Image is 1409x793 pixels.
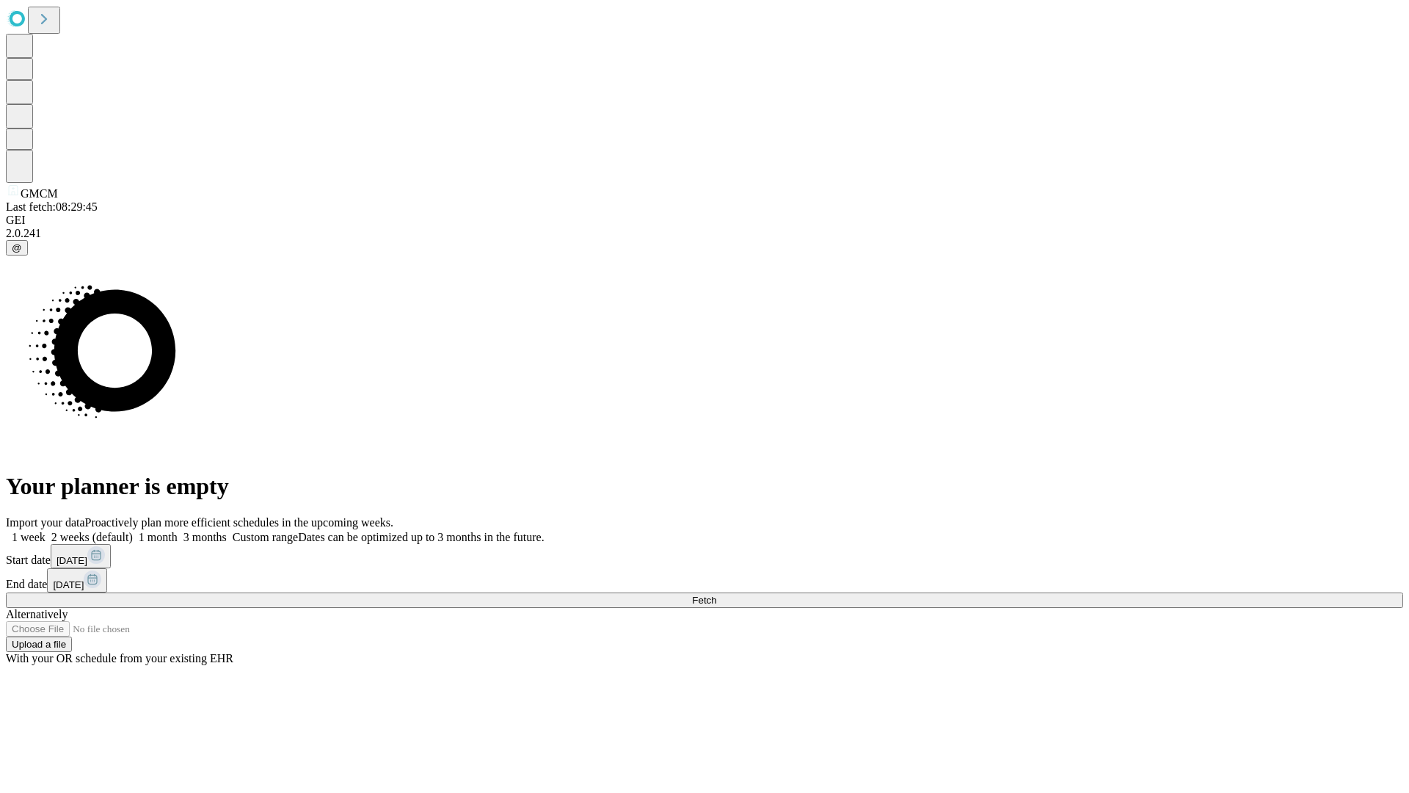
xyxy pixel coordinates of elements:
[6,544,1403,568] div: Start date
[85,516,393,529] span: Proactively plan more efficient schedules in the upcoming weeks.
[6,516,85,529] span: Import your data
[6,227,1403,240] div: 2.0.241
[21,187,58,200] span: GMCM
[53,579,84,590] span: [DATE]
[298,531,544,543] span: Dates can be optimized up to 3 months in the future.
[6,637,72,652] button: Upload a file
[139,531,178,543] span: 1 month
[6,608,68,620] span: Alternatively
[233,531,298,543] span: Custom range
[47,568,107,593] button: [DATE]
[6,593,1403,608] button: Fetch
[6,200,98,213] span: Last fetch: 08:29:45
[51,531,133,543] span: 2 weeks (default)
[6,568,1403,593] div: End date
[6,214,1403,227] div: GEI
[6,652,233,665] span: With your OR schedule from your existing EHR
[12,242,22,253] span: @
[692,595,716,606] span: Fetch
[6,473,1403,500] h1: Your planner is empty
[57,555,87,566] span: [DATE]
[12,531,45,543] span: 1 week
[183,531,227,543] span: 3 months
[6,240,28,256] button: @
[51,544,111,568] button: [DATE]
